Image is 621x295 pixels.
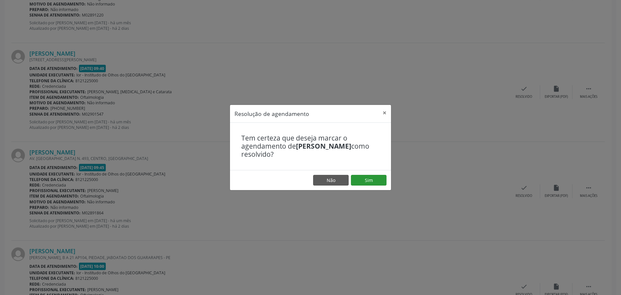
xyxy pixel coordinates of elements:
[378,105,391,121] button: Close
[234,109,309,118] h5: Resolução de agendamento
[241,134,380,159] h4: Tem certeza que deseja marcar o agendamento de como resolvido?
[351,175,387,186] button: Sim
[296,142,351,151] b: [PERSON_NAME]
[313,175,349,186] button: Não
